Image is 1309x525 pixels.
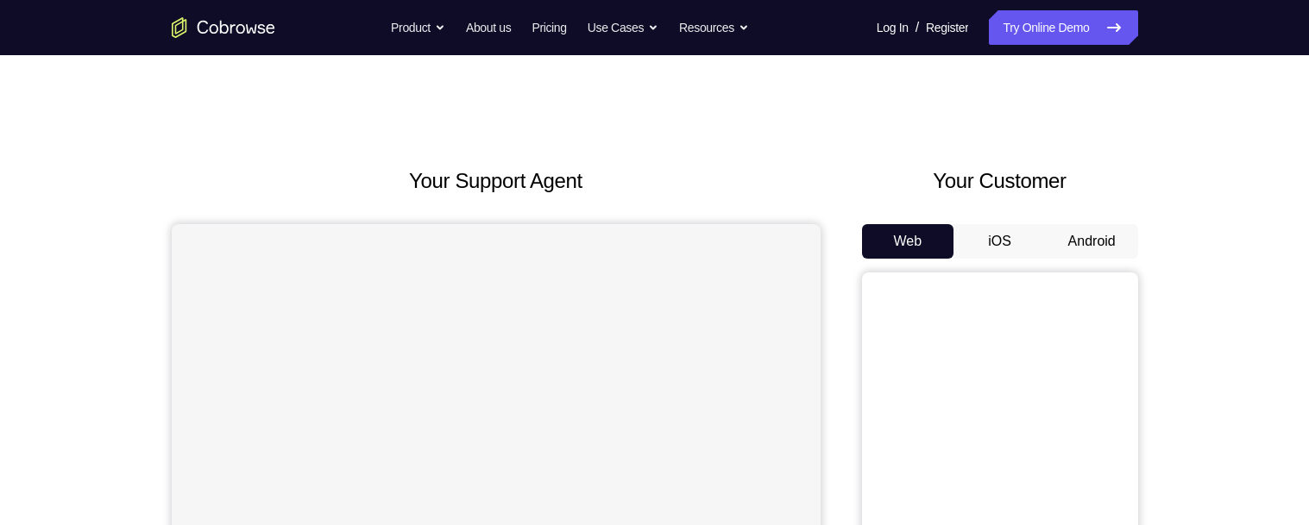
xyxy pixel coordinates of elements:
[926,10,968,45] a: Register
[953,224,1046,259] button: iOS
[862,224,954,259] button: Web
[877,10,909,45] a: Log In
[172,166,821,197] h2: Your Support Agent
[466,10,511,45] a: About us
[862,166,1138,197] h2: Your Customer
[172,17,275,38] a: Go to the home page
[588,10,658,45] button: Use Cases
[391,10,445,45] button: Product
[532,10,566,45] a: Pricing
[916,17,919,38] span: /
[679,10,749,45] button: Resources
[989,10,1137,45] a: Try Online Demo
[1046,224,1138,259] button: Android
